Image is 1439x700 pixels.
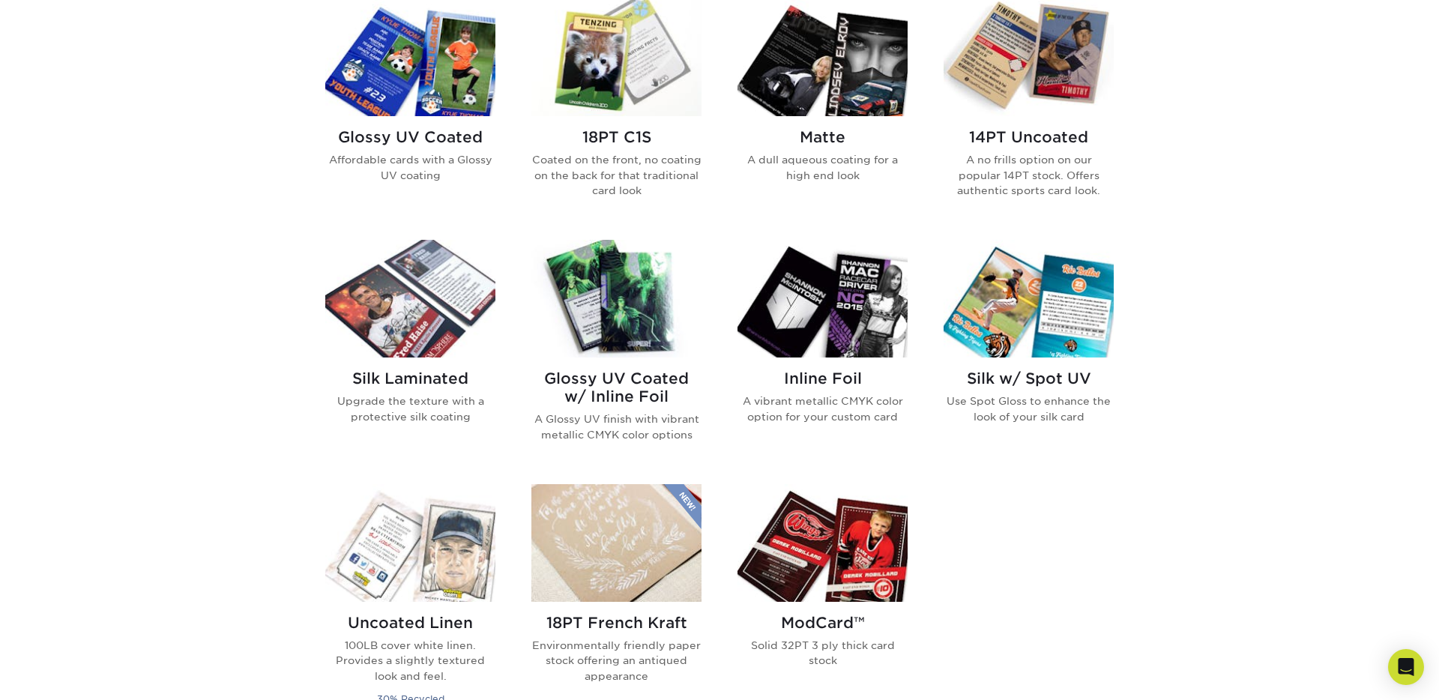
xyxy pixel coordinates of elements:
[325,484,495,602] img: Uncoated Linen Trading Cards
[531,369,702,405] h2: Glossy UV Coated w/ Inline Foil
[325,152,495,183] p: Affordable cards with a Glossy UV coating
[737,240,908,357] img: Inline Foil Trading Cards
[944,240,1114,466] a: Silk w/ Spot UV Trading Cards Silk w/ Spot UV Use Spot Gloss to enhance the look of your silk card
[737,128,908,146] h2: Matte
[737,240,908,466] a: Inline Foil Trading Cards Inline Foil A vibrant metallic CMYK color option for your custom card
[325,614,495,632] h2: Uncoated Linen
[944,128,1114,146] h2: 14PT Uncoated
[944,369,1114,387] h2: Silk w/ Spot UV
[944,152,1114,198] p: A no frills option on our popular 14PT stock. Offers authentic sports card look.
[325,638,495,684] p: 100LB cover white linen. Provides a slightly textured look and feel.
[531,614,702,632] h2: 18PT French Kraft
[531,484,702,602] img: 18PT French Kraft Trading Cards
[944,240,1114,357] img: Silk w/ Spot UV Trading Cards
[531,128,702,146] h2: 18PT C1S
[531,411,702,442] p: A Glossy UV finish with vibrant metallic CMYK color options
[325,128,495,146] h2: Glossy UV Coated
[325,393,495,424] p: Upgrade the texture with a protective silk coating
[664,484,702,529] img: New Product
[737,484,908,602] img: ModCard™ Trading Cards
[325,240,495,466] a: Silk Laminated Trading Cards Silk Laminated Upgrade the texture with a protective silk coating
[325,369,495,387] h2: Silk Laminated
[325,240,495,357] img: Silk Laminated Trading Cards
[944,393,1114,424] p: Use Spot Gloss to enhance the look of your silk card
[737,369,908,387] h2: Inline Foil
[1388,649,1424,685] div: Open Intercom Messenger
[531,240,702,357] img: Glossy UV Coated w/ Inline Foil Trading Cards
[737,638,908,669] p: Solid 32PT 3 ply thick card stock
[531,152,702,198] p: Coated on the front, no coating on the back for that traditional card look
[737,152,908,183] p: A dull aqueous coating for a high end look
[531,638,702,684] p: Environmentally friendly paper stock offering an antiqued appearance
[737,614,908,632] h2: ModCard™
[531,240,702,466] a: Glossy UV Coated w/ Inline Foil Trading Cards Glossy UV Coated w/ Inline Foil A Glossy UV finish ...
[737,393,908,424] p: A vibrant metallic CMYK color option for your custom card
